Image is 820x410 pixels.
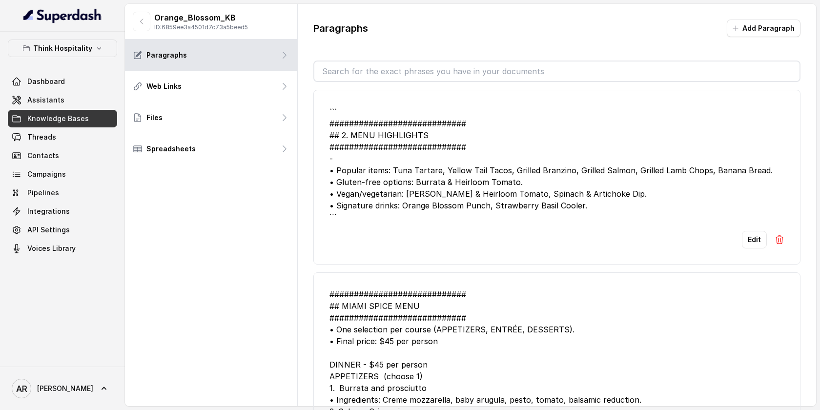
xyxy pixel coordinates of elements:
div: ``` ############################ ## 2. MENU HIGHLIGHTS ############################ - • Popular i... [329,106,784,223]
span: Knowledge Bases [27,114,89,123]
input: Search for the exact phrases you have in your documents [314,61,799,81]
a: [PERSON_NAME] [8,375,117,402]
a: Pipelines [8,184,117,202]
span: Assistants [27,95,64,105]
text: AR [16,384,27,394]
a: Contacts [8,147,117,164]
a: Assistants [8,91,117,109]
img: Delete [775,235,784,245]
span: [PERSON_NAME] [37,384,93,393]
a: Campaigns [8,165,117,183]
a: Knowledge Bases [8,110,117,127]
p: Think Hospitality [33,42,92,54]
span: API Settings [27,225,70,235]
p: ID: 6859ee3a4501d7c73a5beed5 [154,23,248,31]
span: Dashboard [27,77,65,86]
span: Threads [27,132,56,142]
button: Think Hospitality [8,40,117,57]
span: Pipelines [27,188,59,198]
a: Dashboard [8,73,117,90]
p: Orange_Blossom_KB [154,12,248,23]
button: Add Paragraph [727,20,800,37]
img: light.svg [23,8,102,23]
button: Edit [742,231,767,248]
p: Web Links [146,82,182,91]
span: Campaigns [27,169,66,179]
a: Threads [8,128,117,146]
span: Integrations [27,206,70,216]
p: Files [146,113,163,123]
p: Paragraphs [313,21,368,35]
a: API Settings [8,221,117,239]
p: Paragraphs [146,50,187,60]
a: Voices Library [8,240,117,257]
a: Integrations [8,203,117,220]
p: Spreadsheets [146,144,196,154]
span: Contacts [27,151,59,161]
span: Voices Library [27,244,76,253]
